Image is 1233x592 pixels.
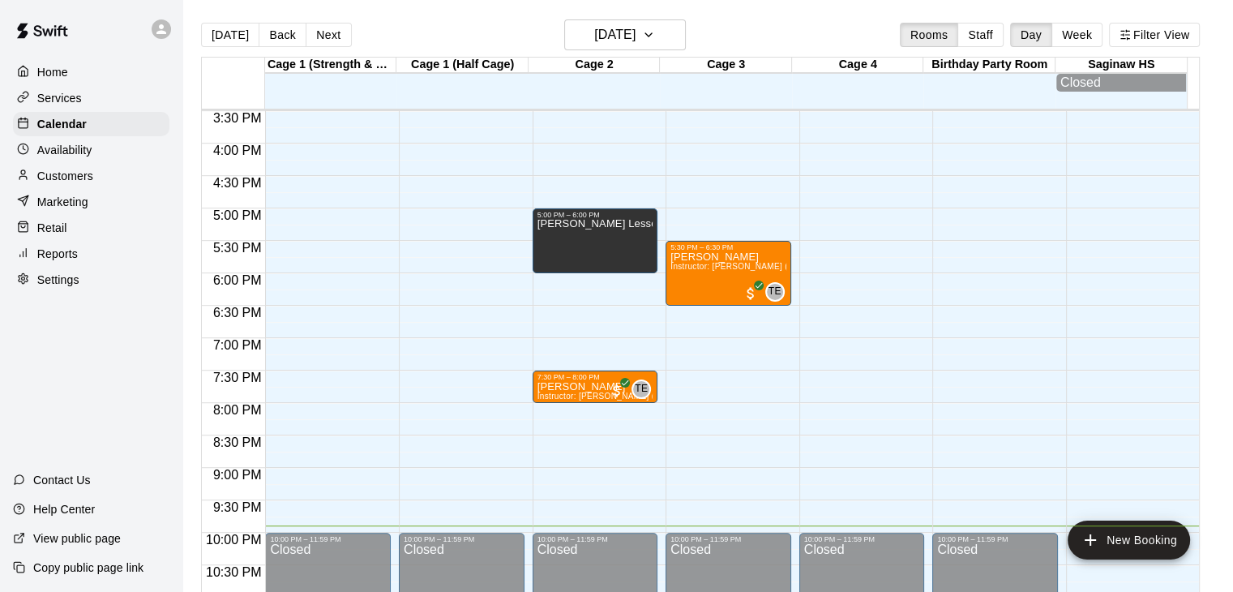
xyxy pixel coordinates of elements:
div: Cage 4 [792,58,924,73]
div: 10:00 PM – 11:59 PM [804,535,920,543]
a: Availability [13,138,169,162]
div: Closed [1060,75,1183,90]
div: 10:00 PM – 11:59 PM [537,535,653,543]
div: Cage 3 [660,58,792,73]
span: Trey Edgar [772,282,785,302]
span: 9:00 PM [209,468,266,482]
a: Customers [13,164,169,188]
button: Next [306,23,351,47]
button: Filter View [1109,23,1200,47]
a: Marketing [13,190,169,214]
span: 5:00 PM [209,208,266,222]
div: 5:00 PM – 6:00 PM: Byron Lessons [533,208,658,273]
span: Trey Edgar [638,380,651,399]
span: 4:30 PM [209,176,266,190]
p: Settings [37,272,79,288]
a: Settings [13,268,169,292]
button: Week [1051,23,1102,47]
button: [DATE] [564,19,686,50]
a: Calendar [13,112,169,136]
p: Customers [37,168,93,184]
p: Reports [37,246,78,262]
p: Help Center [33,501,95,517]
span: 9:30 PM [209,500,266,514]
span: 7:30 PM [209,371,266,384]
a: Retail [13,216,169,240]
div: 10:00 PM – 11:59 PM [270,535,386,543]
span: 10:00 PM [202,533,265,547]
div: Cage 1 (Half Cage) [396,58,529,73]
div: Saginaw HS [1055,58,1188,73]
div: 7:30 PM – 8:00 PM: John Parker [533,371,658,403]
span: Instructor: [PERSON_NAME] (30 Min) [537,392,683,401]
span: TE [635,381,648,397]
p: Home [37,64,68,80]
div: 5:30 PM – 6:30 PM: Carter Dearing [666,241,791,306]
a: Home [13,60,169,84]
p: Availability [37,142,92,158]
button: add [1068,521,1190,560]
div: 10:00 PM – 11:59 PM [937,535,1053,543]
span: TE [768,284,781,300]
span: 6:30 PM [209,306,266,320]
p: View public page [33,530,121,547]
div: Trey Edgar [765,282,785,302]
span: 8:30 PM [209,435,266,449]
a: Services [13,86,169,110]
span: All customers have paid [609,383,625,399]
p: Services [37,90,82,106]
button: [DATE] [201,23,259,47]
div: Cage 1 (Strength & Conditioning Half) [265,58,397,73]
span: Instructor: [PERSON_NAME] (1 Hour) [670,262,816,271]
div: Trey Edgar [631,380,651,399]
span: 8:00 PM [209,403,266,417]
h6: [DATE] [594,24,636,46]
p: Marketing [37,194,88,210]
button: Rooms [900,23,958,47]
div: 10:00 PM – 11:59 PM [670,535,786,543]
span: 7:00 PM [209,338,266,352]
button: Back [259,23,306,47]
div: 5:30 PM – 6:30 PM [670,243,786,251]
span: All customers have paid [743,285,759,302]
button: Day [1010,23,1052,47]
button: Staff [957,23,1004,47]
span: 6:00 PM [209,273,266,287]
span: 4:00 PM [209,144,266,157]
div: 10:00 PM – 11:59 PM [404,535,520,543]
span: 5:30 PM [209,241,266,255]
p: Calendar [37,116,87,132]
span: 10:30 PM [202,565,265,579]
p: Copy public page link [33,560,143,576]
p: Retail [37,220,67,236]
p: Contact Us [33,472,91,488]
div: Birthday Party Room [923,58,1055,73]
a: Reports [13,242,169,266]
div: 5:00 PM – 6:00 PM [537,211,653,219]
div: Cage 2 [529,58,661,73]
div: 7:30 PM – 8:00 PM [537,373,653,381]
span: 3:30 PM [209,111,266,125]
